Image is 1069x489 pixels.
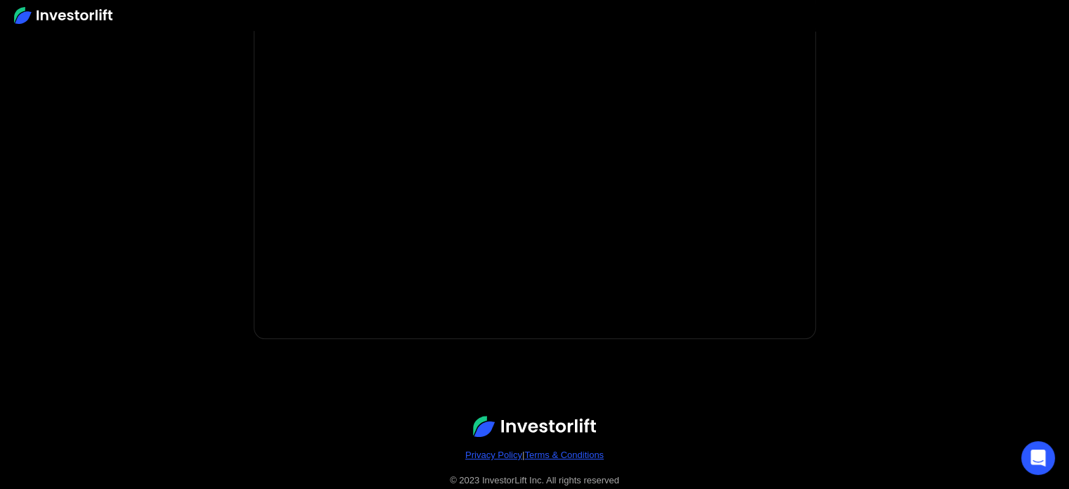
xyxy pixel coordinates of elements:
[465,450,522,460] a: Privacy Policy
[28,448,1041,462] div: |
[1021,441,1055,475] div: Open Intercom Messenger
[524,450,604,460] a: Terms & Conditions
[28,474,1041,488] div: © 2023 InvestorLift Inc. All rights reserved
